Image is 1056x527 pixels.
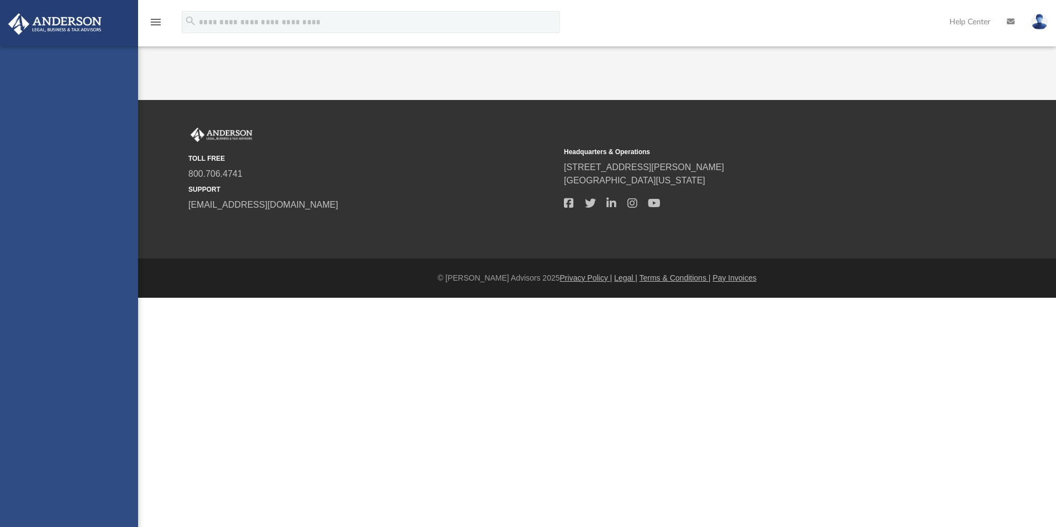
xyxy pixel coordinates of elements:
small: Headquarters & Operations [564,147,932,157]
i: menu [149,15,162,29]
a: menu [149,21,162,29]
a: 800.706.4741 [188,169,242,178]
a: Privacy Policy | [560,273,613,282]
a: Legal | [614,273,637,282]
img: Anderson Advisors Platinum Portal [188,128,255,142]
img: Anderson Advisors Platinum Portal [5,13,105,35]
small: TOLL FREE [188,154,556,164]
div: © [PERSON_NAME] Advisors 2025 [138,272,1056,284]
i: search [184,15,197,27]
a: Pay Invoices [712,273,756,282]
a: [EMAIL_ADDRESS][DOMAIN_NAME] [188,200,338,209]
a: [STREET_ADDRESS][PERSON_NAME] [564,162,724,172]
a: [GEOGRAPHIC_DATA][US_STATE] [564,176,705,185]
img: User Pic [1031,14,1048,30]
a: Terms & Conditions | [640,273,711,282]
small: SUPPORT [188,185,556,194]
